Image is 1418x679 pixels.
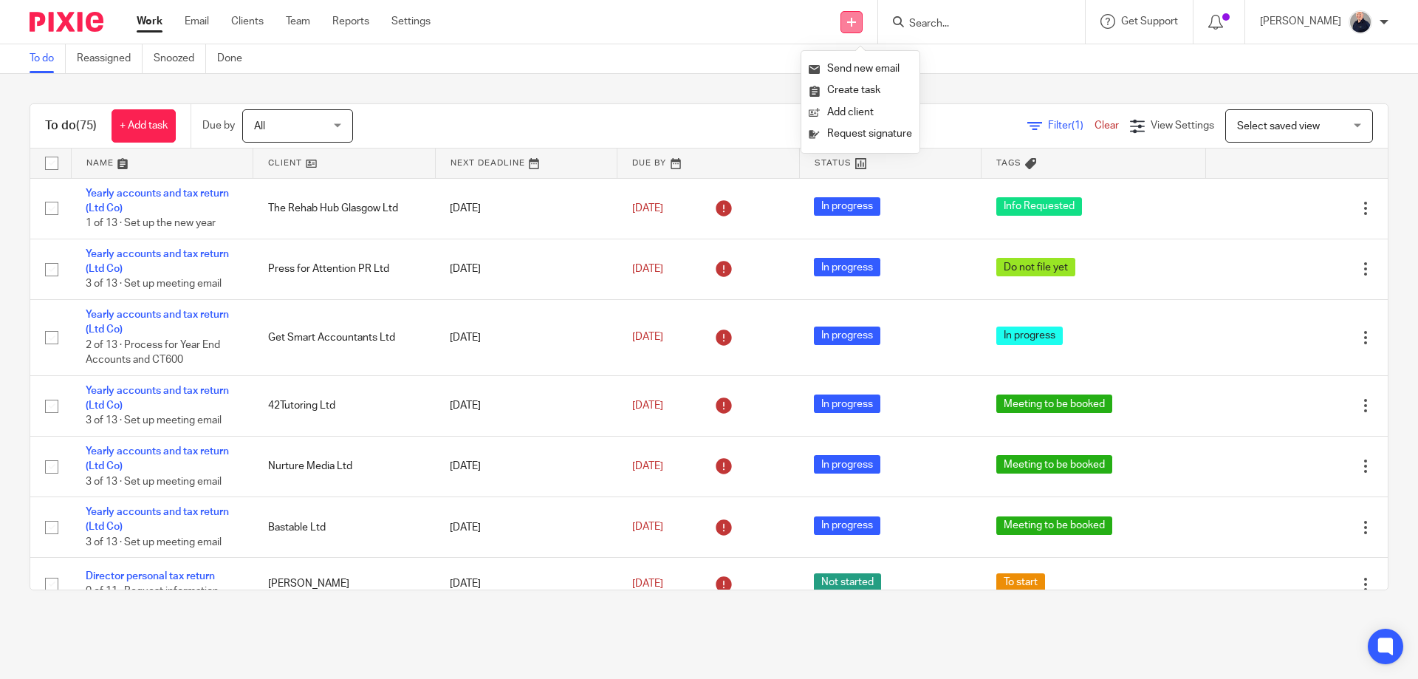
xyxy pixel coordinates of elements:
span: 3 of 13 · Set up meeting email [86,416,222,426]
span: [DATE] [632,522,663,533]
a: Director personal tax return [86,571,215,581]
td: Get Smart Accountants Ltd [253,299,436,375]
input: Search [908,18,1041,31]
a: Yearly accounts and tax return (Ltd Co) [86,310,229,335]
span: Select saved view [1237,121,1320,132]
span: [DATE] [632,400,663,411]
span: (1) [1072,120,1083,131]
span: (75) [76,120,97,132]
span: All [254,121,265,132]
a: Yearly accounts and tax return (Ltd Co) [86,446,229,471]
span: Meeting to be booked [996,455,1112,474]
td: [DATE] [435,436,617,497]
a: Settings [391,14,431,29]
a: Yearly accounts and tax return (Ltd Co) [86,249,229,274]
td: Bastable Ltd [253,497,436,558]
span: 0 of 11 · Request information [86,587,219,597]
a: Work [137,14,162,29]
span: [DATE] [632,579,663,589]
span: To start [996,573,1045,592]
span: Meeting to be booked [996,395,1112,413]
span: In progress [814,395,880,413]
a: Add client [809,102,912,123]
span: Filter [1048,120,1095,131]
span: [DATE] [632,264,663,274]
span: In progress [814,455,880,474]
td: [DATE] [435,299,617,375]
td: [DATE] [435,497,617,558]
td: [PERSON_NAME] [253,558,436,610]
span: Meeting to be booked [996,516,1112,535]
a: Done [217,44,253,73]
a: Email [185,14,209,29]
span: Do not file yet [996,258,1075,276]
span: In progress [814,197,880,216]
a: Yearly accounts and tax return (Ltd Co) [86,188,229,214]
span: [DATE] [632,461,663,471]
span: 3 of 13 · Set up meeting email [86,477,222,487]
img: IMG_8745-0021-copy.jpg [1349,10,1372,34]
a: To do [30,44,66,73]
a: Yearly accounts and tax return (Ltd Co) [86,386,229,411]
a: Snoozed [154,44,206,73]
td: Nurture Media Ltd [253,436,436,497]
span: In progress [814,327,880,345]
span: In progress [814,258,880,276]
td: 42Tutoring Ltd [253,375,436,436]
a: Request signature [809,123,912,145]
td: [DATE] [435,178,617,239]
span: 1 of 13 · Set up the new year [86,218,216,228]
span: 3 of 13 · Set up meeting email [86,279,222,290]
span: Get Support [1121,16,1178,27]
span: [DATE] [632,332,663,343]
a: Yearly accounts and tax return (Ltd Co) [86,507,229,532]
a: Reassigned [77,44,143,73]
a: Clients [231,14,264,29]
a: Reports [332,14,369,29]
h1: To do [45,118,97,134]
td: [DATE] [435,239,617,299]
span: View Settings [1151,120,1214,131]
a: + Add task [112,109,176,143]
a: Team [286,14,310,29]
span: In progress [996,327,1063,345]
td: The Rehab Hub Glasgow Ltd [253,178,436,239]
img: Pixie [30,12,103,32]
span: [DATE] [632,203,663,214]
span: Not started [814,573,881,592]
span: Info Requested [996,197,1082,216]
span: In progress [814,516,880,535]
td: Press for Attention PR Ltd [253,239,436,299]
a: Send new email [809,58,912,80]
span: 3 of 13 · Set up meeting email [86,537,222,547]
a: Create task [809,80,912,101]
p: [PERSON_NAME] [1260,14,1341,29]
span: 2 of 13 · Process for Year End Accounts and CT600 [86,340,220,366]
td: [DATE] [435,375,617,436]
span: Tags [996,159,1021,167]
a: Clear [1095,120,1119,131]
p: Due by [202,118,235,133]
td: [DATE] [435,558,617,610]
